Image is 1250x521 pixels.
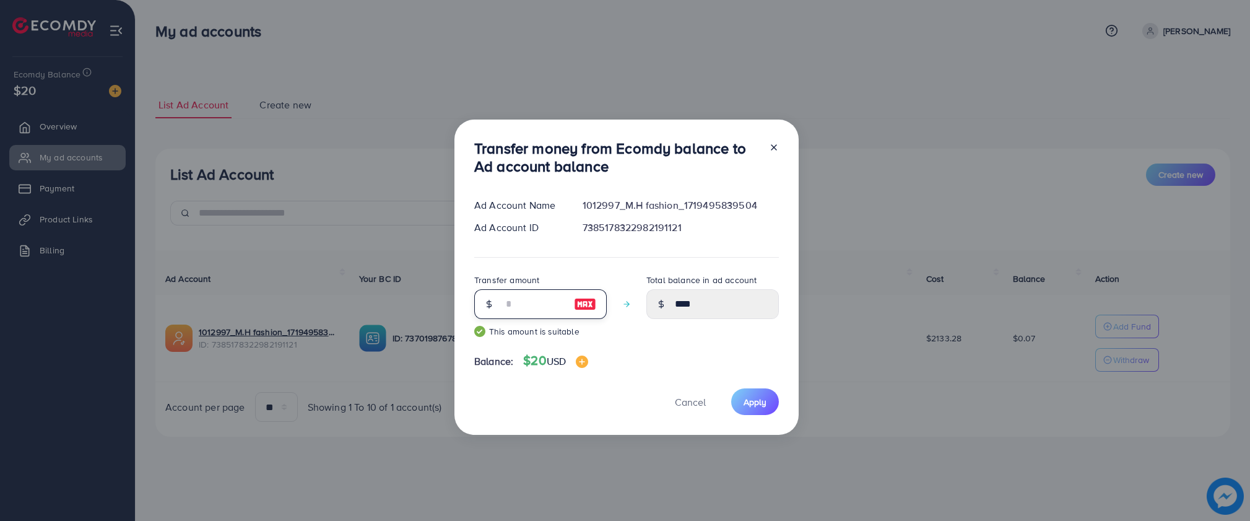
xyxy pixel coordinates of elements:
label: Transfer amount [474,274,539,286]
span: Cancel [675,395,706,409]
span: Balance: [474,354,513,369]
small: This amount is suitable [474,325,607,338]
div: 1012997_M.H fashion_1719495839504 [573,198,789,212]
img: image [576,356,588,368]
button: Cancel [659,388,721,415]
div: Ad Account Name [464,198,573,212]
div: Ad Account ID [464,221,573,235]
h3: Transfer money from Ecomdy balance to Ad account balance [474,139,759,175]
img: guide [474,326,485,337]
label: Total balance in ad account [646,274,757,286]
h4: $20 [523,353,588,369]
div: 7385178322982191121 [573,221,789,235]
span: Apply [744,396,766,408]
span: USD [547,354,566,368]
button: Apply [731,388,779,415]
img: image [574,297,596,312]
